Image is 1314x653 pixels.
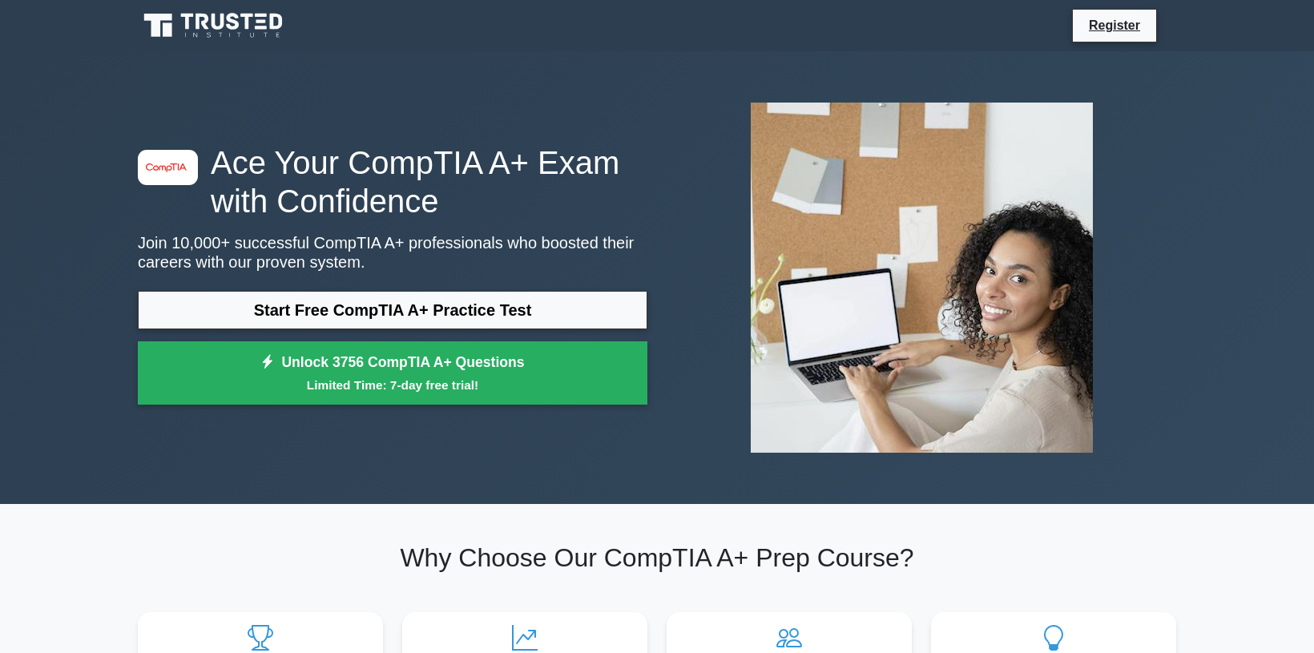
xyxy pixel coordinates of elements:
small: Limited Time: 7-day free trial! [158,376,627,394]
p: Join 10,000+ successful CompTIA A+ professionals who boosted their careers with our proven system. [138,233,647,272]
a: Register [1079,15,1150,35]
a: Unlock 3756 CompTIA A+ QuestionsLimited Time: 7-day free trial! [138,341,647,405]
h2: Why Choose Our CompTIA A+ Prep Course? [138,542,1176,573]
h1: Ace Your CompTIA A+ Exam with Confidence [138,143,647,220]
a: Start Free CompTIA A+ Practice Test [138,291,647,329]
